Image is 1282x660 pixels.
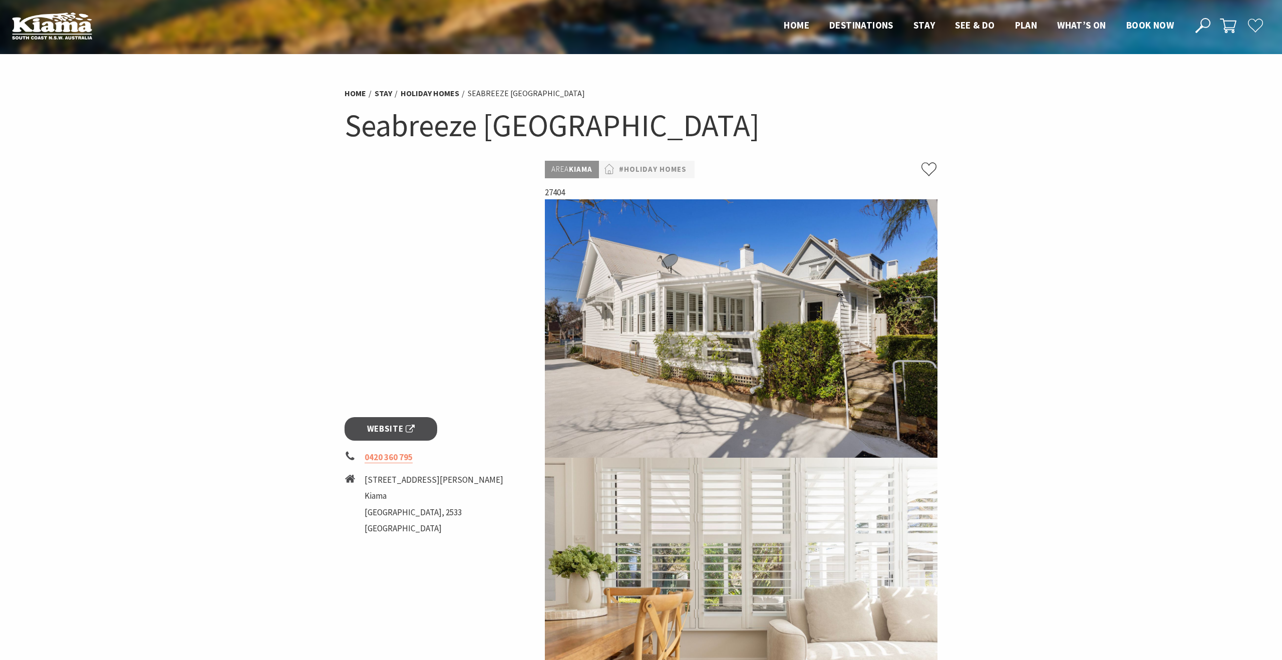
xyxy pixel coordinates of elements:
[468,87,585,100] li: Seabreeze [GEOGRAPHIC_DATA]
[367,422,415,436] span: Website
[784,19,809,31] span: Home
[1057,19,1106,32] a: What’s On
[365,489,503,503] li: Kiama
[955,19,995,32] a: See & Do
[345,88,366,99] a: Home
[784,19,809,32] a: Home
[365,473,503,487] li: [STREET_ADDRESS][PERSON_NAME]
[551,164,569,174] span: Area
[12,12,92,40] img: Kiama Logo
[955,19,995,31] span: See & Do
[913,19,935,31] span: Stay
[365,452,413,463] a: 0420 360 795
[365,522,503,535] li: [GEOGRAPHIC_DATA]
[1015,19,1038,32] a: Plan
[365,506,503,519] li: [GEOGRAPHIC_DATA], 2533
[1126,19,1174,31] span: Book now
[401,88,459,99] a: Holiday Homes
[345,417,437,441] a: Website
[619,163,687,176] a: #Holiday Homes
[829,19,893,32] a: Destinations
[545,161,599,178] p: Kiama
[774,18,1184,34] nav: Main Menu
[1015,19,1038,31] span: Plan
[345,105,937,146] h1: Seabreeze [GEOGRAPHIC_DATA]
[1057,19,1106,31] span: What’s On
[913,19,935,32] a: Stay
[829,19,893,31] span: Destinations
[375,88,392,99] a: Stay
[1126,19,1174,32] a: Book now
